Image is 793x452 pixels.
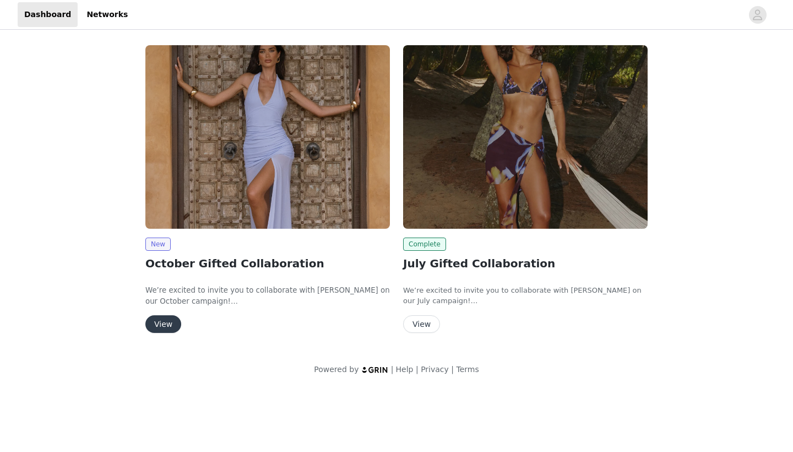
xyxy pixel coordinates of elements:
span: Complete [403,238,446,251]
img: Peppermayo EU [145,45,390,229]
button: View [403,315,440,333]
a: View [403,320,440,329]
img: Peppermayo AUS [403,45,648,229]
a: Terms [456,365,479,374]
span: We’re excited to invite you to collaborate with [PERSON_NAME] on our October campaign! [145,286,390,305]
span: | [391,365,394,374]
span: New [145,238,171,251]
a: Dashboard [18,2,78,27]
h2: July Gifted Collaboration [403,255,648,272]
img: logo [361,366,389,373]
span: Powered by [314,365,359,374]
button: View [145,315,181,333]
div: avatar [752,6,763,24]
a: Privacy [421,365,449,374]
a: Help [396,365,414,374]
a: Networks [80,2,134,27]
p: We’re excited to invite you to collaborate with [PERSON_NAME] on our July campaign! [403,285,648,306]
a: View [145,320,181,329]
h2: October Gifted Collaboration [145,255,390,272]
span: | [451,365,454,374]
span: | [416,365,419,374]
